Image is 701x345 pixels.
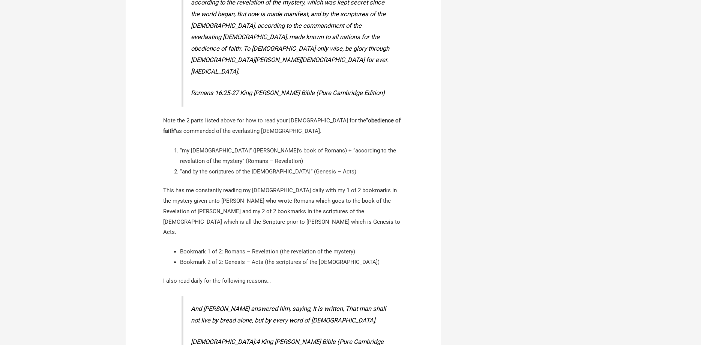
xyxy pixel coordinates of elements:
li: “my [DEMOGRAPHIC_DATA]” ([PERSON_NAME]’s book of Romans) + “according to the revelation of the my... [180,146,403,167]
p: This has me constantly reading my [DEMOGRAPHIC_DATA] daily with my 1 of 2 bookmarks in the myster... [163,185,403,238]
li: Bookmark 2 of 2: Genesis – Acts (the scriptures of the [DEMOGRAPHIC_DATA]) [180,257,403,268]
p: Note the 2 parts listed above for how to read your [DEMOGRAPHIC_DATA] for the as commanded of the... [163,116,403,137]
li: Bookmark 1 of 2: Romans – Revelation (the revelation of the mystery) [180,247,403,257]
strong: “obedience of faith” [163,117,401,134]
p: I also read daily for the following reasons… [163,276,403,286]
cite: Romans 16:25-27 King [PERSON_NAME] Bible (Pure Cambridge Edition) [191,87,389,99]
p: And [PERSON_NAME] answered him, saying, It is written, That man shall not live by bread alone, bu... [191,303,389,326]
li: “and by the scriptures of the [DEMOGRAPHIC_DATA]” (Genesis – Acts) [180,167,403,177]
